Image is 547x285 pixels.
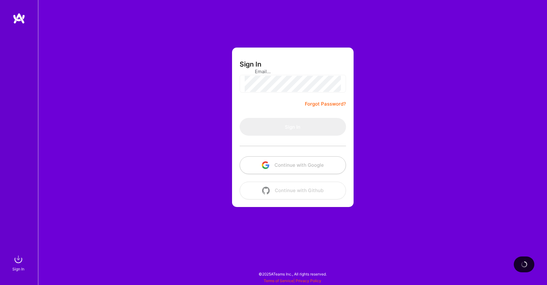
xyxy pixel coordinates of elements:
[262,187,270,194] img: icon
[521,261,528,268] img: loading
[264,278,321,283] span: |
[240,182,346,199] button: Continue with Github
[12,266,24,272] div: Sign In
[264,278,293,283] a: Terms of Service
[255,63,331,80] input: Email...
[305,100,346,108] a: Forgot Password?
[38,266,547,282] div: © 2025 ATeams Inc., All rights reserved.
[262,161,269,169] img: icon
[240,118,346,136] button: Sign In
[240,156,346,174] button: Continue with Google
[296,278,321,283] a: Privacy Policy
[12,253,25,266] img: sign in
[240,60,261,68] h3: Sign In
[13,13,25,24] img: logo
[13,253,25,272] a: sign inSign In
